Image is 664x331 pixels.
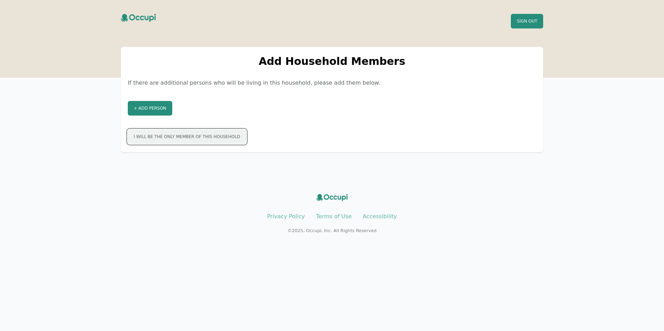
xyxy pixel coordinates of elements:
a: Terms of Use [316,213,352,220]
button: Sign Out [511,14,543,28]
small: © 2025 , Occupi, Inc. All Rights Reserved [288,228,377,233]
a: Privacy Policy [267,213,305,220]
a: Accessibility [363,213,397,220]
button: + Add Person [128,101,172,116]
button: I will be the only member of this household [128,129,246,144]
h1: Add Household Members [128,55,536,68]
p: If there are additional persons who will be living in this household, please add them below. [128,79,536,87]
